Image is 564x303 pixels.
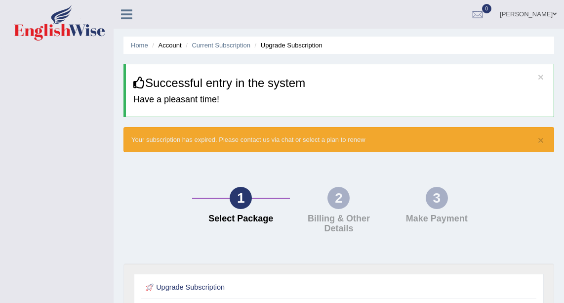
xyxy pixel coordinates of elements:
h3: Successful entry in the system [133,77,546,89]
a: Current Subscription [192,42,250,49]
h4: Make Payment [393,214,481,224]
span: 0 [482,4,492,13]
h2: Upgrade Subscription [144,281,386,294]
h4: Select Package [197,214,285,224]
div: 2 [327,187,350,209]
button: × [538,72,544,82]
h4: Have a pleasant time! [133,95,546,105]
button: × [538,135,544,145]
div: 1 [230,187,252,209]
div: Your subscription has expired. Please contact us via chat or select a plan to renew [123,127,554,152]
a: Home [131,42,148,49]
li: Upgrade Subscription [252,41,322,50]
h4: Billing & Other Details [295,214,383,234]
li: Account [150,41,181,50]
div: 3 [426,187,448,209]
